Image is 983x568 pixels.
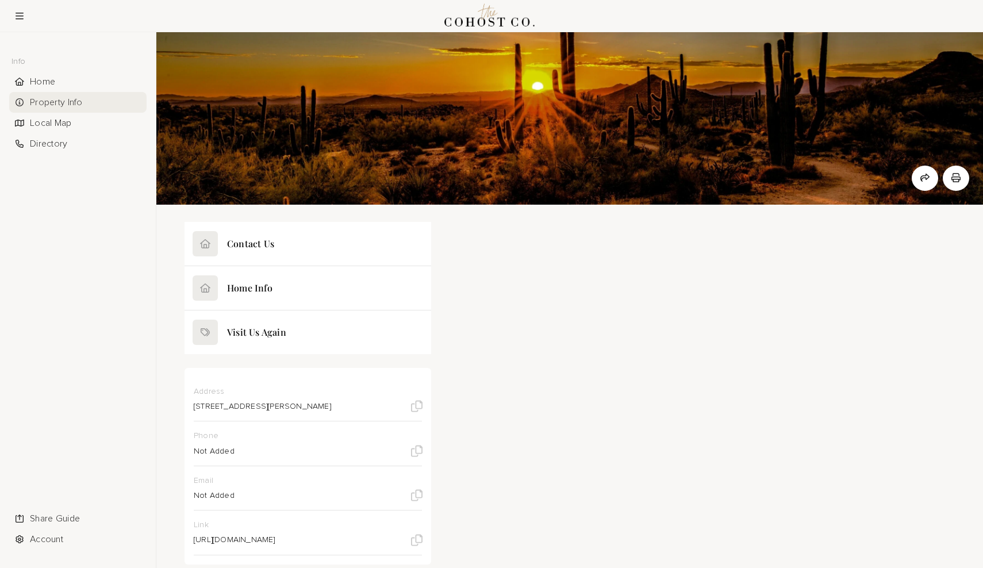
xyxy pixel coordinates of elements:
[9,71,147,92] li: Navigation item
[9,113,147,133] li: Navigation item
[194,475,414,486] p: Email
[9,508,147,529] li: Navigation item
[9,113,147,133] div: Local Map
[9,529,147,550] li: Navigation item
[194,520,414,530] p: Link
[9,529,147,550] div: Account
[194,535,275,545] p: [URL][DOMAIN_NAME]
[9,71,147,92] div: Home
[9,508,147,529] div: Share Guide
[9,92,147,113] li: Navigation item
[9,133,147,154] div: Directory
[441,1,539,32] img: Logo
[194,431,414,441] p: Phone
[9,133,147,154] li: Navigation item
[194,401,331,412] p: [STREET_ADDRESS][PERSON_NAME]
[194,386,414,397] p: Address
[194,446,235,456] p: Not Added
[9,92,147,113] div: Property Info
[194,490,235,501] p: Not Added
